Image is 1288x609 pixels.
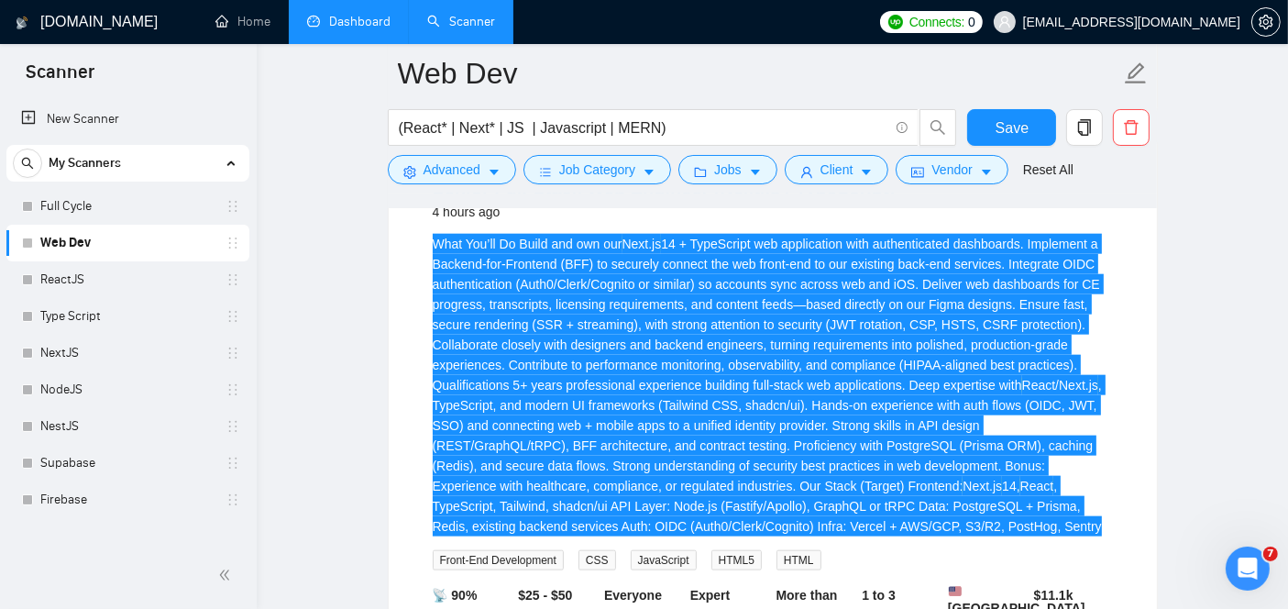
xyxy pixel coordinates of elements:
input: Scanner name... [398,50,1120,96]
span: Jobs [714,160,742,180]
span: Save [996,116,1029,139]
button: settingAdvancedcaret-down [388,155,516,184]
img: upwork-logo.png [888,15,903,29]
span: folder [694,165,707,179]
span: holder [226,236,240,250]
div: 4 hours ago [433,201,896,223]
span: CSS [578,550,616,570]
a: Type Script [40,298,215,335]
span: HTML5 [711,550,762,570]
span: caret-down [488,165,501,179]
li: New Scanner [6,101,249,138]
a: NextJS [40,335,215,371]
span: caret-down [860,165,873,179]
span: caret-down [980,165,993,179]
b: $ 11.1k [1034,588,1073,603]
a: Supabase [40,445,215,482]
mark: Next.js [963,479,1002,493]
span: holder [226,346,240,360]
span: Advanced [424,160,480,180]
span: Connects: [909,12,964,32]
b: $25 - $50 [518,588,572,603]
a: searchScanner [427,14,495,29]
a: NestJS [40,408,215,445]
span: holder [226,272,240,287]
span: holder [226,309,240,324]
a: setting [1251,15,1281,29]
span: 0 [968,12,975,32]
span: Front-End Development [433,550,564,570]
button: setting [1251,7,1281,37]
span: user [998,16,1011,28]
input: Search Freelance Jobs... [399,116,888,139]
button: copy [1066,109,1103,146]
mark: React [1020,479,1054,493]
a: Full Cycle [40,188,215,225]
a: homeHome [215,14,270,29]
button: userClientcaret-down [785,155,889,184]
img: 🇺🇸 [949,585,962,598]
mark: React/Next.js [1022,378,1098,393]
a: Reset All [1023,160,1073,180]
span: holder [226,199,240,214]
b: Everyone [604,588,662,603]
span: caret-down [643,165,655,179]
a: ReactJS [40,261,215,298]
span: edit [1124,61,1148,85]
a: Firebase [40,482,215,518]
button: barsJob Categorycaret-down [523,155,671,184]
span: holder [226,493,240,507]
span: JavaScript [631,550,697,570]
iframe: Intercom live chat [1226,547,1270,591]
button: search [919,109,956,146]
span: My Scanners [49,145,121,182]
a: New Scanner [21,101,235,138]
mark: Next.js [622,237,662,251]
span: delete [1114,119,1149,136]
button: delete [1113,109,1150,146]
span: idcard [911,165,924,179]
span: copy [1067,119,1102,136]
li: My Scanners [6,145,249,518]
span: Job Category [559,160,635,180]
span: search [920,119,955,136]
span: HTML [776,550,821,570]
span: setting [403,165,416,179]
span: holder [226,456,240,471]
span: user [800,165,813,179]
span: 7 [1263,547,1278,561]
span: info-circle [897,122,908,134]
span: caret-down [749,165,762,179]
button: folderJobscaret-down [678,155,777,184]
button: search [13,149,42,178]
span: Client [820,160,853,180]
span: bars [539,165,552,179]
span: holder [226,419,240,434]
span: search [14,157,41,170]
span: Scanner [11,59,109,97]
img: logo [16,8,28,38]
span: double-left [218,566,237,584]
b: 📡 90% [433,588,478,603]
div: What You’ll Do Build and own our 14 + TypeScript web application with authenticated dashboards. I... [433,234,1113,537]
span: setting [1252,15,1280,29]
span: Vendor [931,160,972,180]
button: idcardVendorcaret-down [896,155,1007,184]
a: Web Dev [40,225,215,261]
b: Expert [690,588,731,603]
span: holder [226,382,240,397]
a: NodeJS [40,371,215,408]
a: dashboardDashboard [307,14,391,29]
button: Save [967,109,1056,146]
